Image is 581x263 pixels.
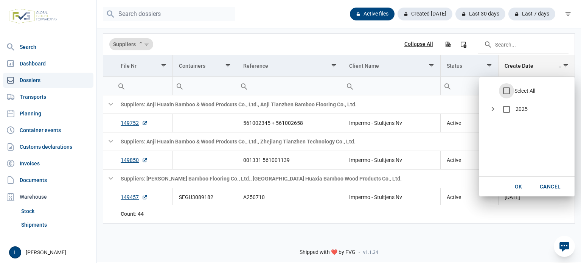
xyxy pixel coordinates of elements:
[398,8,452,20] div: Created [DATE]
[479,77,575,196] div: Filter options
[172,55,237,77] td: Column Containers
[343,151,440,170] td: Impermo - Stultjens Nv
[3,73,93,88] a: Dossiers
[161,63,166,68] span: Show filter options for column 'File Nr'
[103,34,575,223] div: Data grid with 72 rows and 7 columns
[440,55,499,77] td: Column Status
[499,77,512,95] div: Search box
[350,8,395,20] div: Active files
[478,35,569,53] input: Search in the data grid
[9,246,21,258] button: L
[502,105,511,114] div: Check state
[516,106,565,113] div: 2025
[109,38,153,50] div: Suppliers
[457,37,470,51] div: Column Chooser
[3,189,93,204] div: Warehouse
[9,246,92,258] div: [PERSON_NAME]
[121,119,148,127] a: 149752
[482,100,572,118] li: 2025
[179,63,205,69] div: Containers
[561,7,575,21] div: filter
[563,63,569,68] span: Show filter options for column 'Create Date'
[172,77,237,95] td: Filter cell
[173,77,237,95] input: Filter cell
[115,95,575,114] td: Suppliers: Anji Huaxin Bamboo & Wood Prodcuts Co., Ltd., Anji Tianzhen Bamboo Flooring Co., Ltd.
[343,55,440,77] td: Column Client Name
[440,151,499,170] td: Active
[144,41,149,47] span: Show filter options for column 'Suppliers'
[103,95,115,114] td: Collapse
[237,77,343,95] input: Filter cell
[331,63,337,68] span: Show filter options for column 'Reference'
[486,63,492,68] span: Show filter options for column 'Status'
[343,77,440,95] input: Filter cell
[3,173,93,188] a: Documents
[534,180,567,193] div: Cancel
[243,63,268,69] div: Reference
[121,63,137,69] div: File Nr
[18,204,93,218] a: Stock
[121,193,148,201] a: 149457
[404,41,433,48] div: Collapse All
[115,132,575,151] td: Suppliers: Anji Huaxin Bamboo & Wood Prodcuts Co., Ltd., Zhejiang Tianzhen Technology Co., Ltd.
[237,114,343,132] td: 561002345 + 561002658
[237,77,251,95] div: Search box
[499,77,575,95] td: Filter cell
[515,184,522,190] span: OK
[440,114,499,132] td: Active
[237,55,343,77] td: Column Reference
[103,170,115,188] td: Collapse
[429,63,434,68] span: Show filter options for column 'Client Name'
[499,55,575,77] td: Column Create Date
[115,55,172,77] td: Column File Nr
[508,8,555,20] div: Last 7 days
[343,77,357,95] div: Search box
[225,63,231,68] span: Show filter options for column 'Containers'
[505,194,520,200] span: [DATE]
[3,156,93,171] a: Invoices
[115,77,172,95] input: Filter cell
[499,77,562,95] input: Filter cell
[172,188,237,207] td: SEGU3089182
[510,88,535,94] span: Select All
[3,56,93,71] a: Dashboard
[506,180,531,193] div: OK
[441,77,454,95] div: Search box
[540,184,561,190] span: Cancel
[237,151,343,170] td: 001331 561001139
[349,63,379,69] div: Client Name
[440,77,499,95] td: Filter cell
[6,6,60,26] img: FVG - Global freight forwarding
[441,77,499,95] input: Filter cell
[482,82,572,100] div: Select All
[343,188,440,207] td: Impermo - Stultjens Nv
[3,89,93,104] a: Transports
[300,249,356,256] span: Shipped with ❤️ by FVG
[103,132,115,151] td: Collapse
[562,77,572,95] div: Select
[359,249,360,256] span: -
[115,170,575,188] td: Suppliers: [PERSON_NAME] Bamboo Flooring Co., Ltd., [GEOGRAPHIC_DATA] Huaxia Bamboo Wood Products...
[3,139,93,154] a: Customs declarations
[505,63,533,69] div: Create Date
[3,106,93,121] a: Planning
[455,8,505,20] div: Last 30 days
[237,188,343,207] td: A250710
[18,218,93,232] a: Shipments
[121,156,148,164] a: 149850
[121,210,166,218] div: File Nr Count: 44
[103,7,235,22] input: Search dossiers
[363,249,378,255] span: v1.1.34
[3,123,93,138] a: Container events
[447,63,462,69] div: Status
[3,39,93,54] a: Search
[440,188,499,207] td: Active
[109,34,569,55] div: Data grid toolbar
[115,77,128,95] div: Search box
[173,77,186,95] div: Search box
[343,114,440,132] td: Impermo - Stultjens Nv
